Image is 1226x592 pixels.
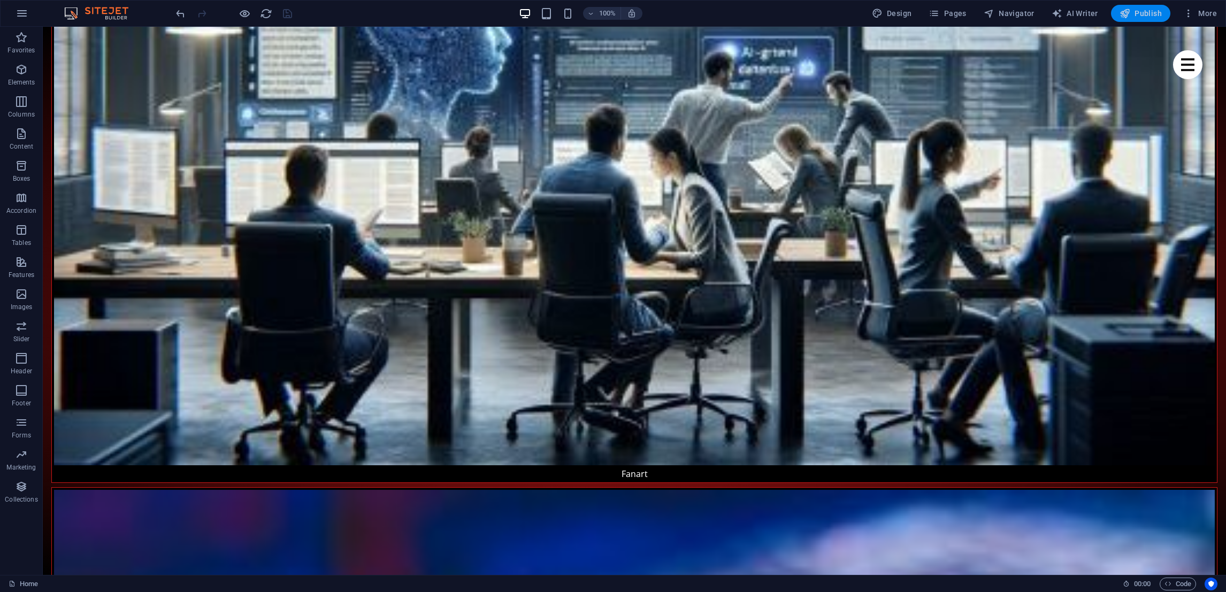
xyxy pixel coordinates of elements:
[1111,5,1170,22] button: Publish
[1120,8,1162,19] span: Publish
[13,335,30,343] p: Slider
[1183,8,1217,19] span: More
[10,142,33,151] p: Content
[12,431,31,440] p: Forms
[11,367,32,375] p: Header
[1179,5,1221,22] button: More
[599,7,616,20] h6: 100%
[924,5,970,22] button: Pages
[9,578,38,590] a: Click to cancel selection. Double-click to open Pages
[1047,5,1102,22] button: AI Writer
[868,5,916,22] div: Design (Ctrl+Alt+Y)
[259,7,272,20] button: reload
[174,7,187,20] i: Undo: Delete elements (Ctrl+Z)
[5,495,37,504] p: Collections
[12,239,31,247] p: Tables
[12,399,31,408] p: Footer
[174,7,187,20] button: undo
[62,7,142,20] img: Editor Logo
[627,9,637,18] i: On resize automatically adjust zoom level to fit chosen device.
[1141,580,1143,588] span: :
[979,5,1039,22] button: Navigator
[929,8,966,19] span: Pages
[238,7,251,20] button: Click here to leave preview mode and continue editing
[1123,578,1151,590] h6: Session time
[8,110,35,119] p: Columns
[1052,8,1098,19] span: AI Writer
[6,463,36,472] p: Marketing
[1160,578,1196,590] button: Code
[868,5,916,22] button: Design
[1134,578,1151,590] span: 00 00
[7,46,35,55] p: Favorites
[872,8,912,19] span: Design
[6,206,36,215] p: Accordion
[11,303,33,311] p: Images
[13,174,30,183] p: Boxes
[984,8,1035,19] span: Navigator
[8,78,35,87] p: Elements
[1205,578,1217,590] button: Usercentrics
[583,7,621,20] button: 100%
[1164,578,1191,590] span: Code
[9,271,34,279] p: Features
